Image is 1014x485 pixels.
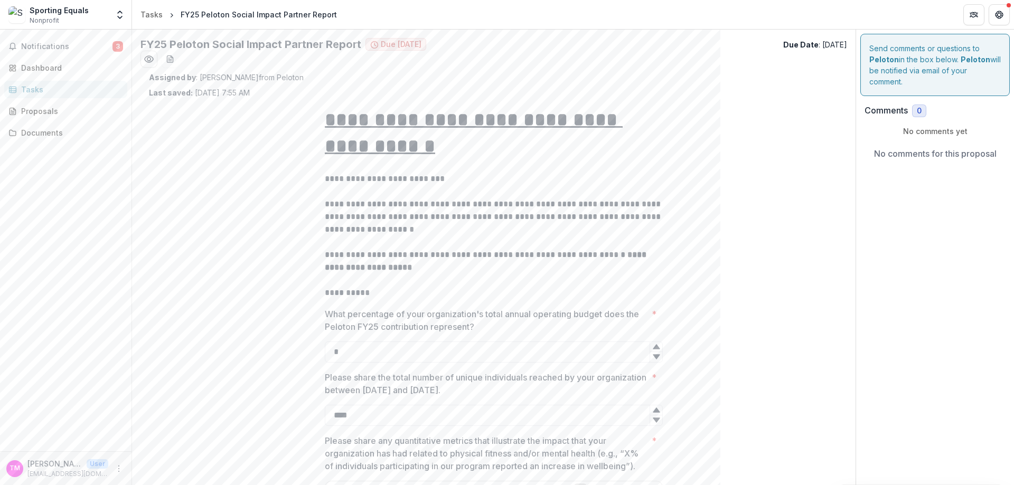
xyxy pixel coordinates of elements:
[325,434,647,472] p: Please share any quantitative metrics that illustrate the impact that your organization has had r...
[140,51,157,68] button: Preview 75ba40ed-1c38-47ea-a6bd-44e700b015a1.pdf
[869,55,899,64] strong: Peloton
[963,4,984,25] button: Partners
[874,147,997,160] p: No comments for this proposal
[112,462,125,475] button: More
[162,51,179,68] button: download-word-button
[149,87,250,98] p: [DATE] 7:55 AM
[27,469,108,479] p: [EMAIL_ADDRESS][DOMAIN_NAME]
[8,6,25,23] img: Sporting Equals
[325,308,647,333] p: What percentage of your organization's total annual operating budget does the Peloton FY25 contri...
[10,465,20,472] div: Tim Masih
[30,16,59,25] span: Nonprofit
[381,40,421,49] span: Due [DATE]
[21,84,119,95] div: Tasks
[4,102,127,120] a: Proposals
[325,371,647,396] p: Please share the total number of unique individuals reached by your organization between [DATE] a...
[21,106,119,117] div: Proposals
[136,7,341,22] nav: breadcrumb
[149,72,839,83] p: : [PERSON_NAME] from Peloton
[30,5,89,16] div: Sporting Equals
[4,124,127,141] a: Documents
[865,126,1006,137] p: No comments yet
[181,9,337,20] div: FY25 Peloton Social Impact Partner Report
[112,4,127,25] button: Open entity switcher
[140,38,361,51] h2: FY25 Peloton Social Impact Partner Report
[21,62,119,73] div: Dashboard
[917,107,922,116] span: 0
[783,39,847,50] p: : [DATE]
[149,88,193,97] strong: Last saved:
[961,55,990,64] strong: Peloton
[21,42,112,51] span: Notifications
[149,73,196,82] strong: Assigned by
[865,106,908,116] h2: Comments
[783,40,819,49] strong: Due Date
[4,81,127,98] a: Tasks
[112,41,123,52] span: 3
[136,7,167,22] a: Tasks
[4,38,127,55] button: Notifications3
[140,9,163,20] div: Tasks
[4,59,127,77] a: Dashboard
[860,34,1010,96] div: Send comments or questions to in the box below. will be notified via email of your comment.
[27,458,82,469] p: [PERSON_NAME]
[989,4,1010,25] button: Get Help
[21,127,119,138] div: Documents
[87,459,108,469] p: User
